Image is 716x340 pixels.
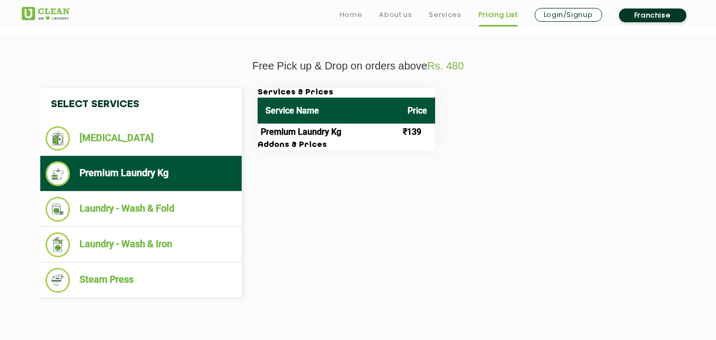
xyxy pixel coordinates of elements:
li: [MEDICAL_DATA] [46,126,236,151]
img: Premium Laundry Kg [46,161,70,186]
img: Dry Cleaning [46,126,70,151]
img: Laundry - Wash & Fold [46,197,70,222]
a: Franchise [619,8,686,22]
a: Services [429,8,461,21]
li: Premium Laundry Kg [46,161,236,186]
li: Laundry - Wash & Fold [46,197,236,222]
td: Premium Laundry Kg [258,124,400,141]
h3: Services & Prices [258,88,435,98]
img: Steam Press [46,268,70,293]
h4: Select Services [40,88,242,121]
li: Laundry - Wash & Iron [46,232,236,257]
img: UClean Laundry and Dry Cleaning [22,7,69,20]
p: Free Pick up & Drop on orders above [22,60,695,72]
th: Price [400,98,435,124]
img: Laundry - Wash & Iron [46,232,70,257]
th: Service Name [258,98,400,124]
a: Home [340,8,363,21]
a: About us [379,8,412,21]
a: Pricing List [479,8,518,21]
td: ₹139 [400,124,435,141]
span: Rs. 480 [427,60,464,72]
h3: Addons & Prices [258,141,435,150]
li: Steam Press [46,268,236,293]
a: Login/Signup [535,8,602,22]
